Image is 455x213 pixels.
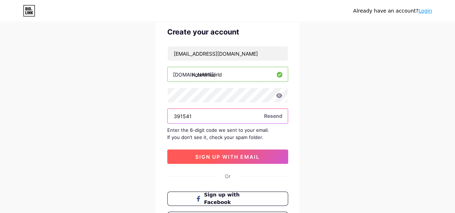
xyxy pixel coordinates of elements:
div: Already have an account? [353,7,432,15]
input: username [168,67,288,82]
span: sign up with email [195,154,260,160]
input: Paste login code [168,109,288,123]
a: Login [418,8,432,14]
div: Or [225,172,231,180]
button: Sign up with Facebook [167,191,288,206]
span: Sign up with Facebook [204,191,260,206]
div: Enter the 6-digit code we sent to your email. If you don’t see it, check your spam folder. [167,126,288,141]
button: sign up with email [167,149,288,164]
div: [DOMAIN_NAME]/ [173,71,215,78]
input: Email [168,46,288,61]
span: Resend [264,112,282,120]
div: Create your account [167,27,288,37]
